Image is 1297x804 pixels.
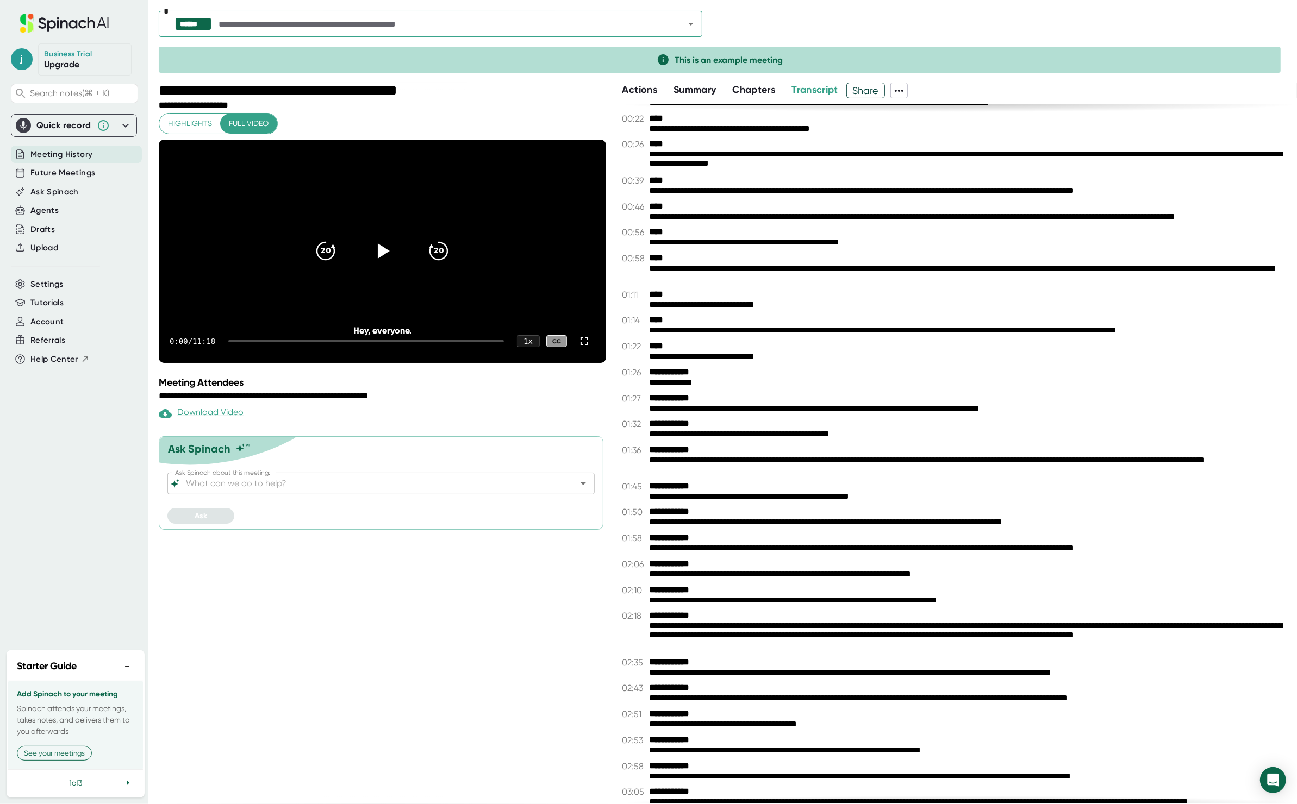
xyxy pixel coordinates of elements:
div: Open Intercom Messenger [1260,767,1286,793]
span: 02:43 [622,683,647,693]
span: 00:56 [622,227,647,237]
button: Settings [30,278,64,291]
button: − [120,658,134,674]
span: 01:58 [622,533,647,543]
button: Future Meetings [30,167,95,179]
span: This is an example meeting [675,55,783,65]
span: 02:35 [622,657,647,668]
span: 01:22 [622,341,647,351]
button: Actions [622,83,657,97]
button: Ask [167,508,234,524]
div: Meeting Attendees [159,376,609,388]
span: 02:10 [622,585,647,595]
span: 01:45 [622,481,647,492]
button: Meeting History [30,148,92,161]
button: Open [576,476,591,491]
span: Transcript [791,84,838,96]
span: 01:27 [622,393,647,404]
div: Quick record [16,115,132,136]
p: Spinach attends your meetings, takes notes, and delivers them to you afterwards [17,703,134,737]
span: 02:18 [622,611,647,621]
span: Search notes (⌘ + K) [30,88,109,98]
button: Drafts [30,223,55,236]
button: Transcript [791,83,838,97]
span: 00:46 [622,202,647,212]
span: 03:05 [622,787,647,797]
span: 00:26 [622,139,647,149]
span: 00:39 [622,175,647,186]
a: Upgrade [44,59,79,70]
span: Actions [622,84,657,96]
input: What can we do to help? [184,476,559,491]
button: Highlights [159,114,221,134]
span: 01:36 [622,445,647,455]
span: Summary [674,84,716,96]
button: Upload [30,242,58,254]
span: Chapters [733,84,776,96]
div: Business Trial [44,49,94,59]
button: Full video [220,114,277,134]
span: 00:58 [622,253,647,263]
span: 01:11 [622,290,647,300]
div: Ask Spinach [168,442,230,455]
button: Agents [30,204,59,217]
button: Summary [674,83,716,97]
span: 02:58 [622,761,647,771]
button: Help Center [30,353,90,366]
button: Tutorials [30,297,64,309]
div: 1 x [517,335,540,347]
span: Highlights [168,117,212,130]
h2: Starter Guide [17,659,77,674]
span: 01:26 [622,367,647,378]
button: See your meetings [17,746,92,761]
div: Quick record [36,120,91,131]
button: Open [683,16,699,32]
span: Share [847,81,884,100]
span: 02:06 [622,559,647,569]
span: 02:51 [622,709,647,719]
div: Download Video [159,407,244,420]
span: Ask [195,511,207,520]
div: 0:00 / 11:18 [170,337,215,346]
button: Referrals [30,334,65,347]
button: Chapters [733,83,776,97]
span: 01:50 [622,507,647,517]
span: Help Center [30,353,78,366]
span: 1 of 3 [69,778,82,787]
button: Account [30,316,64,328]
button: Ask Spinach [30,186,79,198]
span: 01:32 [622,419,647,429]
span: 01:14 [622,315,647,325]
span: j [11,48,33,70]
span: 02:53 [622,735,647,745]
span: 00:22 [622,114,647,124]
div: Hey, everyone. [203,325,561,336]
div: CC [546,335,567,348]
button: Share [846,83,885,98]
h3: Add Spinach to your meeting [17,690,134,699]
span: Full video [229,117,269,130]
